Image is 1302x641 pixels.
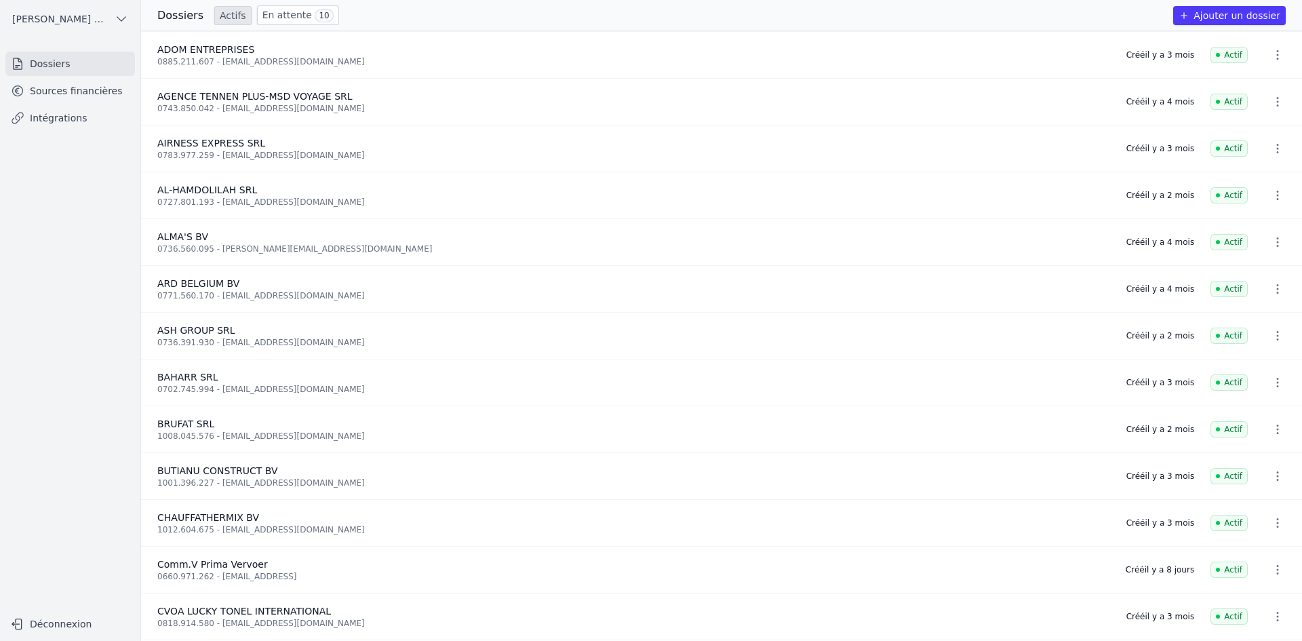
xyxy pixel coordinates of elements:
a: Dossiers [5,52,135,76]
div: Créé il y a 3 mois [1126,377,1194,388]
div: Créé il y a 3 mois [1126,471,1194,482]
div: 0736.391.930 - [EMAIL_ADDRESS][DOMAIN_NAME] [157,337,1110,348]
span: AL-HAMDOLILAH SRL [157,184,257,195]
span: Actif [1210,234,1248,250]
span: CHAUFFATHERMIX BV [157,512,259,523]
span: Actif [1210,608,1248,625]
button: Ajouter un dossier [1173,6,1286,25]
a: En attente 10 [257,5,339,25]
div: Créé il y a 2 mois [1126,190,1194,201]
div: 0783.977.259 - [EMAIL_ADDRESS][DOMAIN_NAME] [157,150,1110,161]
span: Actif [1210,515,1248,531]
span: AGENCE TENNEN PLUS-MSD VOYAGE SRL [157,91,353,102]
span: [PERSON_NAME] ET PARTNERS SRL [12,12,109,26]
div: Créé il y a 4 mois [1126,96,1194,107]
span: Actif [1210,47,1248,63]
span: ADOM ENTREPRISES [157,44,254,55]
div: Créé il y a 3 mois [1126,143,1194,154]
div: Créé il y a 4 mois [1126,284,1194,294]
span: Actif [1210,374,1248,391]
span: ASH GROUP SRL [157,325,235,336]
span: Actif [1210,187,1248,203]
span: AIRNESS EXPRESS SRL [157,138,265,149]
span: BAHARR SRL [157,372,218,383]
span: CVOA LUCKY TONEL INTERNATIONAL [157,606,331,617]
span: Actif [1210,562,1248,578]
span: Actif [1210,328,1248,344]
div: 1012.604.675 - [EMAIL_ADDRESS][DOMAIN_NAME] [157,524,1110,535]
div: Créé il y a 4 mois [1126,237,1194,248]
a: Actifs [214,6,252,25]
span: Comm.V Prima Vervoer [157,559,268,570]
h3: Dossiers [157,7,203,24]
div: 1001.396.227 - [EMAIL_ADDRESS][DOMAIN_NAME] [157,478,1110,488]
div: Créé il y a 8 jours [1126,564,1194,575]
div: 1008.045.576 - [EMAIL_ADDRESS][DOMAIN_NAME] [157,431,1110,442]
span: Actif [1210,281,1248,297]
div: 0727.801.193 - [EMAIL_ADDRESS][DOMAIN_NAME] [157,197,1110,208]
div: Créé il y a 3 mois [1126,611,1194,622]
div: 0818.914.580 - [EMAIL_ADDRESS][DOMAIN_NAME] [157,618,1110,629]
span: 10 [315,9,333,22]
span: Actif [1210,468,1248,484]
div: Créé il y a 3 mois [1126,518,1194,528]
div: Créé il y a 3 mois [1126,50,1194,60]
span: Actif [1210,421,1248,438]
div: Créé il y a 2 mois [1126,424,1194,435]
div: 0702.745.994 - [EMAIL_ADDRESS][DOMAIN_NAME] [157,384,1110,395]
div: 0771.560.170 - [EMAIL_ADDRESS][DOMAIN_NAME] [157,290,1110,301]
div: Créé il y a 2 mois [1126,330,1194,341]
span: ARD BELGIUM BV [157,278,239,289]
a: Sources financières [5,79,135,103]
button: Déconnexion [5,613,135,635]
a: Intégrations [5,106,135,130]
span: Actif [1210,94,1248,110]
button: [PERSON_NAME] ET PARTNERS SRL [5,8,135,30]
div: 0885.211.607 - [EMAIL_ADDRESS][DOMAIN_NAME] [157,56,1110,67]
span: BUTIANU CONSTRUCT BV [157,465,278,476]
span: BRUFAT SRL [157,419,214,429]
span: Actif [1210,140,1248,157]
div: 0743.850.042 - [EMAIL_ADDRESS][DOMAIN_NAME] [157,103,1110,114]
div: 0736.560.095 - [PERSON_NAME][EMAIL_ADDRESS][DOMAIN_NAME] [157,244,1110,254]
span: ALMA'S BV [157,231,208,242]
div: 0660.971.262 - [EMAIL_ADDRESS] [157,571,1109,582]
